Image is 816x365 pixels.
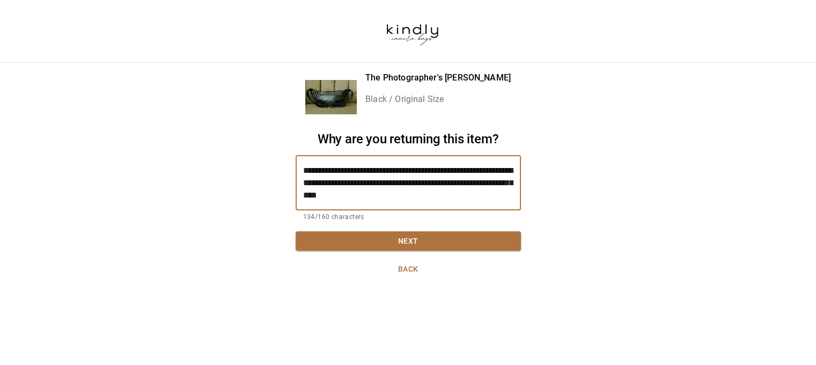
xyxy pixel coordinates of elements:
[365,93,511,106] p: Black / Original Size
[365,71,511,84] p: The Photographer's [PERSON_NAME]
[303,212,513,223] p: 134/160 characters
[296,259,521,279] button: Back
[371,8,453,54] img: kindlycamerabags.myshopify.com-b37650f6-6cf4-42a0-a808-989f93ebecdf
[296,132,521,147] h2: Why are you returning this item?
[296,231,521,251] button: Next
